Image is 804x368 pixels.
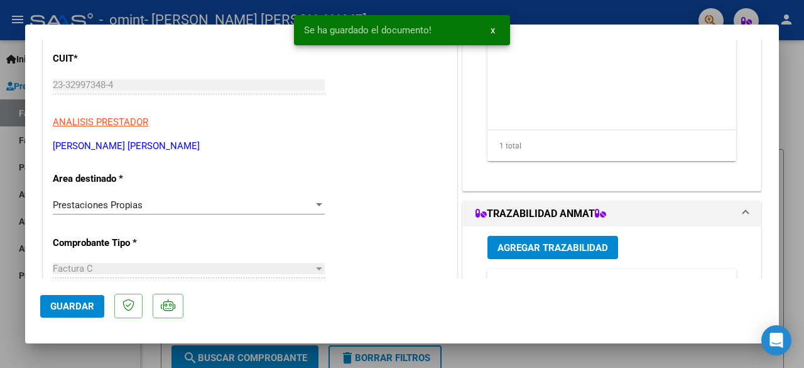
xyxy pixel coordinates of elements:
[463,201,761,226] mat-expansion-panel-header: TRAZABILIDAD ANMAT
[544,269,635,311] datatable-header-cell: Estado
[635,269,717,311] datatable-header-cell: Serial
[53,139,447,153] p: [PERSON_NAME] [PERSON_NAME]
[53,199,143,211] span: Prestaciones Propias
[717,269,770,311] datatable-header-cell: Lote
[50,301,94,312] span: Guardar
[53,52,171,66] p: CUIT
[53,116,148,128] span: ANALISIS PRESTADOR
[53,236,171,250] p: Comprobante Tipo *
[491,25,495,36] span: x
[475,206,606,221] h1: TRAZABILIDAD ANMAT
[53,172,171,186] p: Area destinado *
[511,277,519,287] span: ID
[640,277,664,287] span: Serial
[40,295,104,318] button: Guardar
[497,242,608,254] span: Agregar Trazabilidad
[487,236,618,259] button: Agregar Trazabilidad
[481,19,505,42] button: x
[304,24,432,36] span: Se ha guardado el documento!
[761,325,791,355] div: Open Intercom Messenger
[506,269,544,311] datatable-header-cell: ID
[722,277,740,287] span: Lote
[549,277,577,287] span: Estado
[487,130,736,162] div: 1 total
[53,263,93,274] span: Factura C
